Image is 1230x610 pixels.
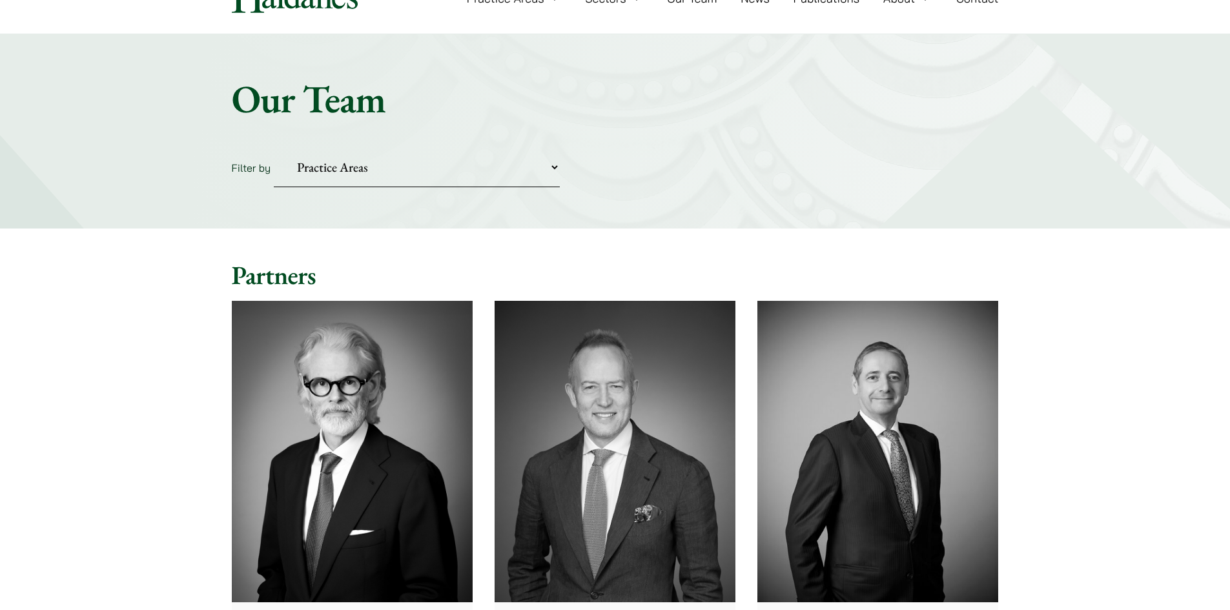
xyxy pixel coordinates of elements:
h1: Our Team [232,76,999,122]
h2: Partners [232,259,999,290]
label: Filter by [232,161,271,174]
